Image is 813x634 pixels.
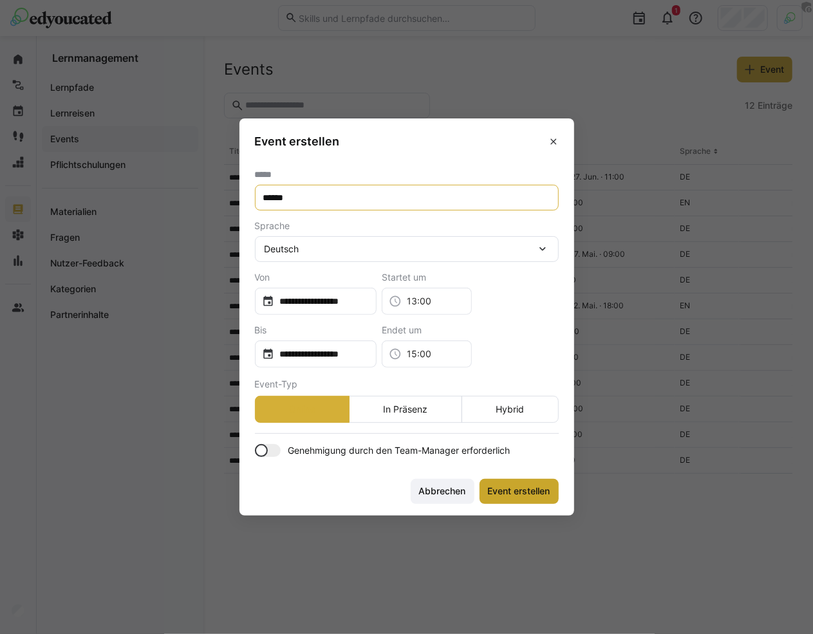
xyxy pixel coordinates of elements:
span: Sprache [255,221,290,231]
span: Deutsch [265,243,299,256]
eds-button-option: Hybrid [462,396,559,423]
span: Genehmigung durch den Team-Manager erforderlich [288,444,510,457]
span: Abbrechen [417,485,468,498]
h3: Event erstellen [255,134,340,149]
button: Event erstellen [480,479,559,505]
span: Von [255,272,270,283]
span: Endet um [382,325,422,335]
eds-button-option: Online [255,396,350,423]
input: 00:00 [402,348,465,360]
div: Event-Typ [255,378,559,391]
span: Event erstellen [486,485,552,498]
eds-button-option: In Präsenz [349,396,462,423]
button: Abbrechen [411,479,474,505]
span: Bis [255,325,267,335]
span: Startet um [382,272,426,283]
input: 00:00 [402,295,465,308]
